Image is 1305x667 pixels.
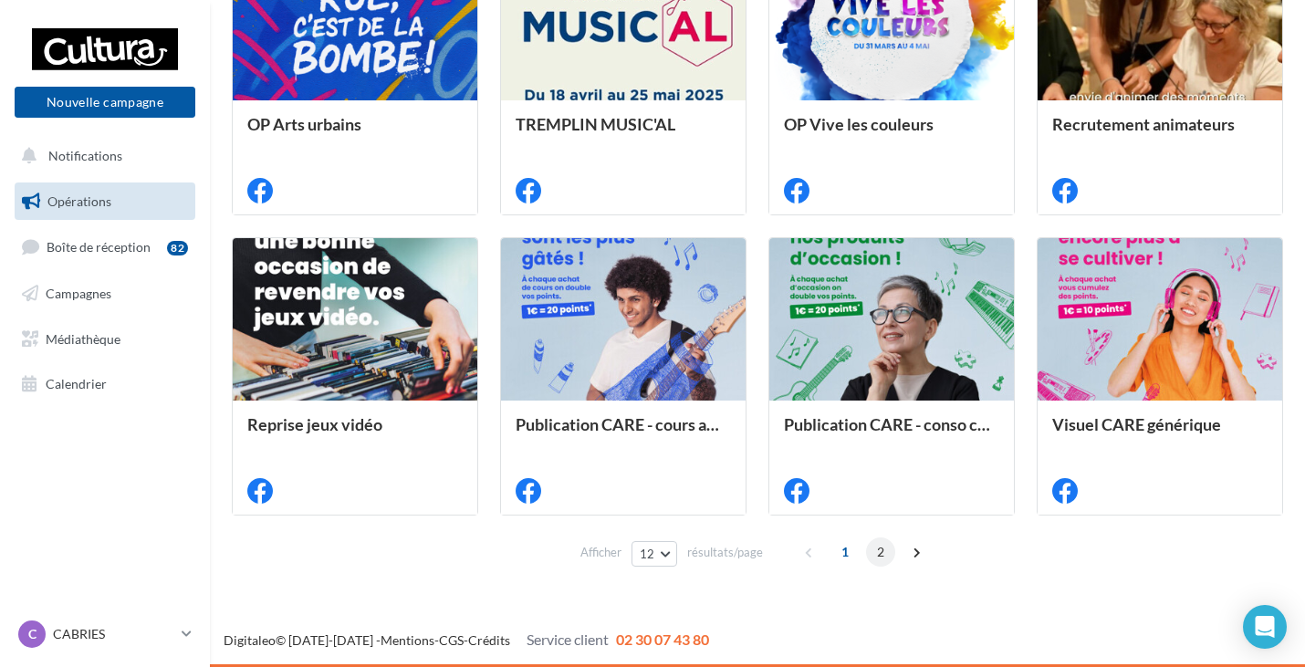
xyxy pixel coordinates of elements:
a: Opérations [11,182,199,221]
p: CABRIES [53,625,174,643]
div: Recrutement animateurs [1052,115,1268,151]
button: 12 [632,541,678,567]
button: Nouvelle campagne [15,87,195,118]
div: 82 [167,241,188,255]
span: Boîte de réception [47,239,151,255]
div: Publication CARE - cours artistiques et musicaux [516,415,731,452]
a: Boîte de réception82 [11,227,199,266]
span: Service client [527,631,609,648]
div: Visuel CARE générique [1052,415,1268,452]
span: C [28,625,37,643]
a: Calendrier [11,365,199,403]
span: Campagnes [46,286,111,301]
span: © [DATE]-[DATE] - - - [224,632,709,648]
span: Médiathèque [46,330,120,346]
button: Notifications [11,137,192,175]
span: Notifications [48,148,122,163]
a: Digitaleo [224,632,276,648]
a: Crédits [468,632,510,648]
div: Reprise jeux vidéo [247,415,463,452]
span: Opérations [47,193,111,209]
a: Médiathèque [11,320,199,359]
div: Open Intercom Messenger [1243,605,1287,649]
div: Publication CARE - conso circulaire [784,415,999,452]
a: Mentions [381,632,434,648]
a: CGS [439,632,464,648]
div: OP Arts urbains [247,115,463,151]
span: 2 [866,537,895,567]
span: 12 [640,547,655,561]
span: Calendrier [46,376,107,391]
a: C CABRIES [15,617,195,651]
div: OP Vive les couleurs [784,115,999,151]
span: 02 30 07 43 80 [616,631,709,648]
div: TREMPLIN MUSIC'AL [516,115,731,151]
span: résultats/page [687,544,763,561]
span: 1 [830,537,860,567]
a: Campagnes [11,275,199,313]
span: Afficher [580,544,621,561]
